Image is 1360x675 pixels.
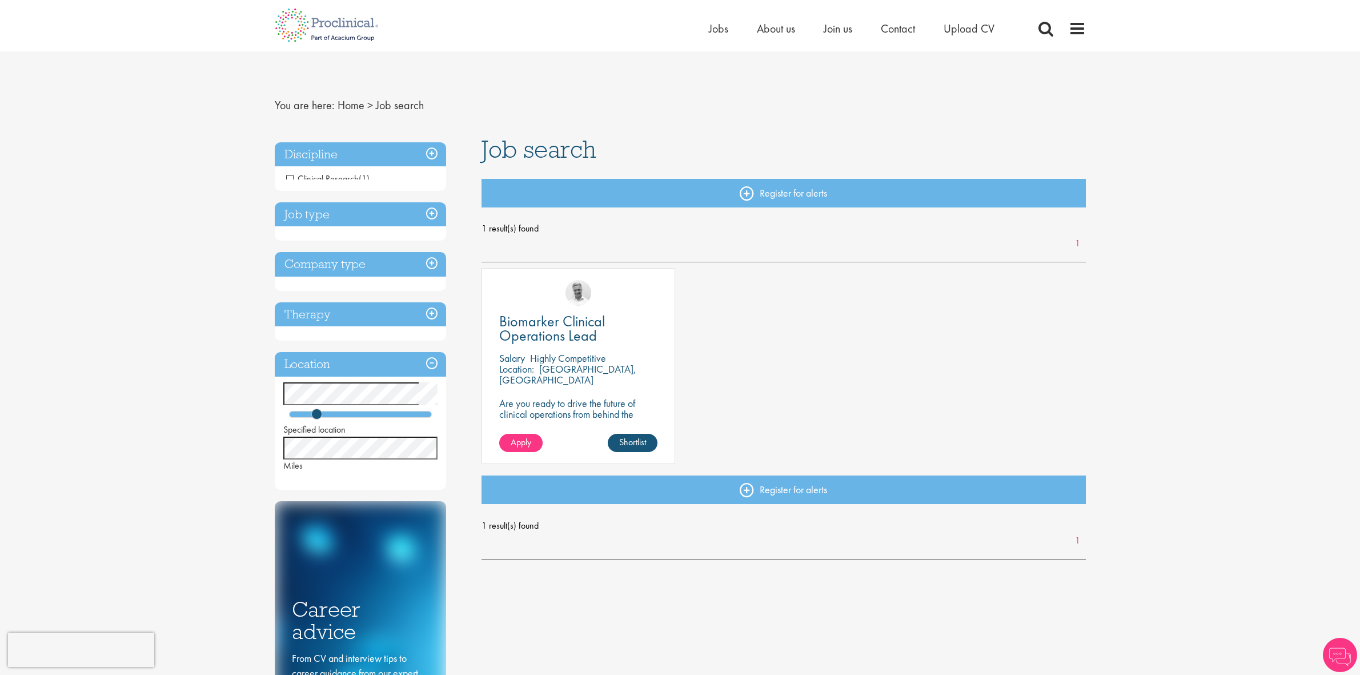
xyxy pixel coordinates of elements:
[1323,638,1357,672] img: Chatbot
[283,460,303,472] span: Miles
[482,517,1086,534] span: 1 result(s) found
[275,252,446,277] h3: Company type
[275,352,446,377] h3: Location
[944,21,994,36] a: Upload CV
[499,352,525,365] span: Salary
[275,302,446,327] h3: Therapy
[608,434,657,452] a: Shortlist
[286,173,370,185] span: Clinical Research
[482,179,1086,207] a: Register for alerts
[824,21,852,36] a: Join us
[292,598,429,642] h3: Career advice
[279,170,282,187] span: -
[338,98,364,113] a: breadcrumb link
[757,21,795,36] a: About us
[482,476,1086,504] a: Register for alerts
[1069,237,1086,250] a: 1
[8,633,154,667] iframe: reCAPTCHA
[283,424,346,436] span: Specified location
[482,134,596,165] span: Job search
[881,21,915,36] a: Contact
[367,98,373,113] span: >
[275,142,446,167] h3: Discipline
[376,98,424,113] span: Job search
[530,352,606,365] p: Highly Competitive
[565,280,591,306] img: Joshua Bye
[499,362,636,386] p: [GEOGRAPHIC_DATA], [GEOGRAPHIC_DATA]
[482,220,1086,237] span: 1 result(s) found
[359,173,370,185] span: (1)
[499,314,657,343] a: Biomarker Clinical Operations Lead
[286,173,359,185] span: Clinical Research
[709,21,728,36] a: Jobs
[275,202,446,227] h3: Job type
[499,398,657,452] p: Are you ready to drive the future of clinical operations from behind the scenes? Looking to be in...
[499,434,543,452] a: Apply
[1069,534,1086,548] a: 1
[499,311,605,345] span: Biomarker Clinical Operations Lead
[275,98,335,113] span: You are here:
[499,362,534,376] span: Location:
[511,436,531,448] span: Apply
